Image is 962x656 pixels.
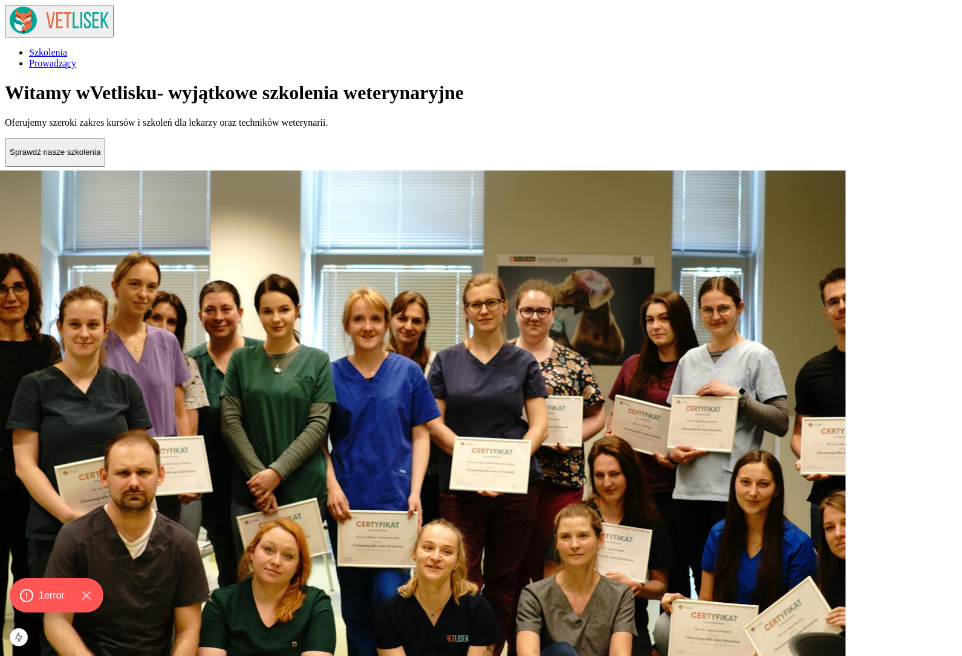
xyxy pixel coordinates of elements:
span: lisku [117,82,157,103]
a: Sprawdź nasze szkolenia [5,146,105,157]
a: Prowadzący [29,58,76,68]
p: Sprawdź nasze szkolenia [10,148,100,157]
p: Oferujemy szeroki zakres kursów i szkoleń dla lekarzy oraz techników weterynarii. [5,117,957,128]
span: Vet [90,82,117,103]
a: Szkolenia [29,47,67,57]
button: Sprawdź nasze szkolenia [5,138,105,167]
h1: Witamy w - wyjątkowe szkolenia weterynaryjne [5,82,957,104]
